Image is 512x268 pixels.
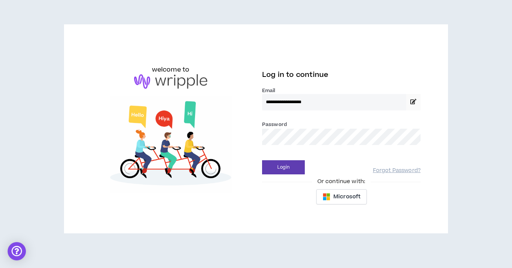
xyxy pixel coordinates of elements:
img: logo-brand.png [134,74,207,89]
a: Forgot Password? [373,167,421,174]
button: Login [262,160,305,174]
button: Microsoft [316,189,367,204]
label: Password [262,121,287,128]
span: Microsoft [333,193,360,201]
span: Or continue with: [312,177,371,186]
img: Welcome to Wripple [91,96,250,193]
label: Email [262,87,421,94]
span: Log in to continue [262,70,328,80]
div: Open Intercom Messenger [8,242,26,260]
h6: welcome to [152,65,190,74]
